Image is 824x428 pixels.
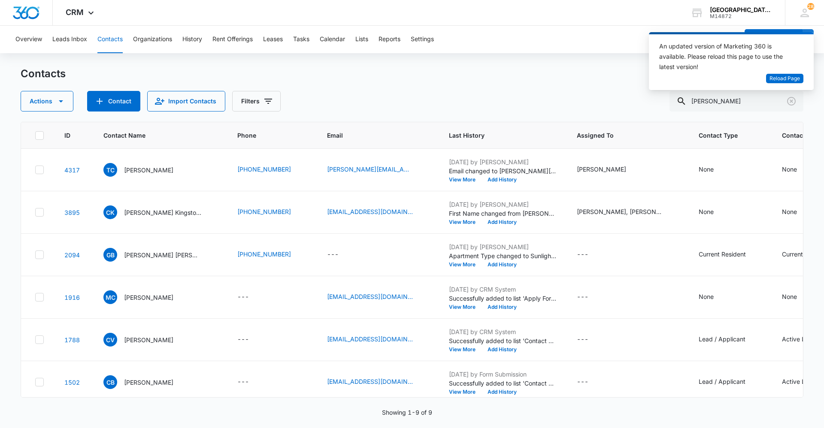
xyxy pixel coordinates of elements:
[64,336,80,344] a: Navigate to contact details page for Carrie Vicente
[103,248,217,262] div: Contact Name - George Buchholz Carrie Powers - Select to Edit Field
[782,207,797,216] div: None
[237,335,264,345] div: Phone - - Select to Edit Field
[449,200,556,209] p: [DATE] by [PERSON_NAME]
[21,67,66,80] h1: Contacts
[237,165,306,175] div: Phone - 9709094600 - Select to Edit Field
[577,131,666,140] span: Assigned To
[293,26,309,53] button: Tasks
[327,207,428,217] div: Email - kingstoncarrie13@gmail.com - Select to Edit Field
[782,377,816,386] div: Active Lead
[64,251,80,259] a: Navigate to contact details page for George Buchholz Carrie Powers
[785,94,798,108] button: Clear
[124,166,173,175] p: [PERSON_NAME]
[577,165,626,174] div: [PERSON_NAME]
[52,26,87,53] button: Leads Inbox
[124,378,173,387] p: [PERSON_NAME]
[699,250,761,260] div: Contact Type - Current Resident - Select to Edit Field
[237,335,249,345] div: ---
[327,335,428,345] div: Email - orangetictacfreak@gmail.com - Select to Edit Field
[64,209,80,216] a: Navigate to contact details page for Carrington Kingston Aaron Lichtenberg
[659,41,793,72] div: An updated version of Marketing 360 is available. Please reload this page to use the latest version!
[21,91,73,112] button: Actions
[577,250,604,260] div: Assigned To - - Select to Edit Field
[327,292,413,301] a: [EMAIL_ADDRESS][DOMAIN_NAME]
[237,377,249,387] div: ---
[103,290,117,304] span: MC
[449,242,556,251] p: [DATE] by [PERSON_NAME]
[782,335,816,344] div: Active Lead
[699,377,761,387] div: Contact Type - Lead / Applicant - Select to Edit Field
[449,304,482,310] button: View More
[124,250,201,259] p: [PERSON_NAME] [PERSON_NAME]
[237,207,291,216] a: [PHONE_NUMBER]
[577,335,588,345] div: ---
[147,91,225,112] button: Import Contacts
[64,166,80,174] a: Navigate to contact details page for Tiffany C. Martin-Carrasco
[103,248,117,262] span: GB
[482,347,523,352] button: Add History
[124,335,173,344] p: [PERSON_NAME]
[237,377,264,387] div: Phone - - Select to Edit Field
[482,304,523,310] button: Add History
[782,207,812,217] div: Contact Status - None - Select to Edit Field
[699,131,749,140] span: Contact Type
[103,375,189,389] div: Contact Name - Carrie Buchholz-Powers - Select to Edit Field
[449,379,556,388] p: Successfully added to list 'Contact Us Form Submission List'.
[327,165,428,175] div: Email - martin.tiffany76@yahoo.com - Select to Edit Field
[577,292,604,302] div: Assigned To - - Select to Edit Field
[327,250,339,260] div: ---
[482,262,523,267] button: Add History
[237,250,291,259] a: [PHONE_NUMBER]
[699,292,729,302] div: Contact Type - None - Select to Edit Field
[237,131,294,140] span: Phone
[577,292,588,302] div: ---
[320,26,345,53] button: Calendar
[124,208,201,217] p: [PERSON_NAME] Kingston [PERSON_NAME]
[449,131,544,140] span: Last History
[103,375,117,389] span: CB
[699,165,714,174] div: None
[577,377,588,387] div: ---
[449,327,556,336] p: [DATE] by CRM System
[449,177,482,182] button: View More
[699,335,745,344] div: Lead / Applicant
[699,207,714,216] div: None
[237,165,291,174] a: [PHONE_NUMBER]
[449,370,556,379] p: [DATE] by Form Submission
[782,165,797,174] div: None
[87,91,140,112] button: Add Contact
[327,250,354,260] div: Email - - Select to Edit Field
[327,377,413,386] a: [EMAIL_ADDRESS][DOMAIN_NAME]
[133,26,172,53] button: Organizations
[577,377,604,387] div: Assigned To - - Select to Edit Field
[103,290,189,304] div: Contact Name - Michael Carrillo - Select to Edit Field
[212,26,253,53] button: Rent Offerings
[710,6,772,13] div: account name
[699,377,745,386] div: Lead / Applicant
[449,347,482,352] button: View More
[232,91,281,112] button: Filters
[766,74,803,84] button: Reload Page
[103,131,204,140] span: Contact Name
[449,262,482,267] button: View More
[449,220,482,225] button: View More
[699,207,729,217] div: Contact Type - None - Select to Edit Field
[379,26,400,53] button: Reports
[182,26,202,53] button: History
[15,26,42,53] button: Overview
[449,209,556,218] p: First Name changed from [PERSON_NAME] to [PERSON_NAME][GEOGRAPHIC_DATA]. Last Name changed from [...
[482,389,523,395] button: Add History
[237,292,249,302] div: ---
[807,3,814,10] div: notifications count
[327,131,416,140] span: Email
[449,166,556,175] p: Email changed to [PERSON_NAME][EMAIL_ADDRESS][DOMAIN_NAME].
[237,292,264,302] div: Phone - - Select to Edit Field
[97,26,123,53] button: Contacts
[449,294,556,303] p: Successfully added to list 'Apply Form Submission List'.
[449,157,556,166] p: [DATE] by [PERSON_NAME]
[327,165,413,174] a: [PERSON_NAME][EMAIL_ADDRESS][DOMAIN_NAME]
[807,3,814,10] span: 28
[699,250,746,259] div: Current Resident
[482,177,523,182] button: Add History
[710,13,772,19] div: account id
